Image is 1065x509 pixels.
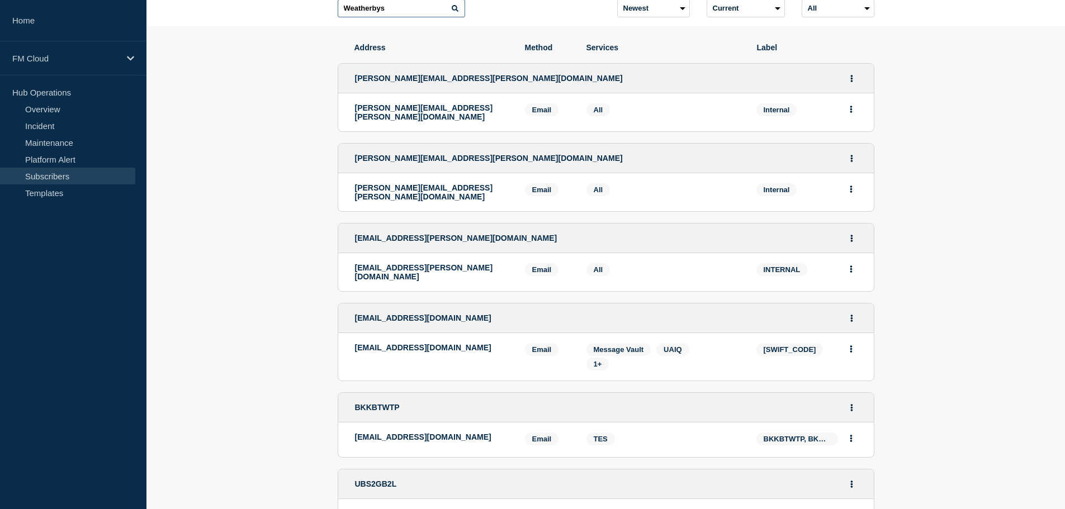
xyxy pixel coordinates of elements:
[844,180,858,198] button: Actions
[845,150,859,167] button: Actions
[594,185,603,194] span: All
[355,479,397,488] span: UBS2GB2L
[525,43,570,52] span: Method
[355,154,623,163] span: [PERSON_NAME][EMAIL_ADDRESS][PERSON_NAME][DOMAIN_NAME]
[12,54,120,63] p: FM Cloud
[525,263,559,276] span: Email
[845,475,859,493] button: Actions
[756,432,838,445] span: BKKBTWTP, BKKBMYKL
[355,74,623,83] span: [PERSON_NAME][EMAIL_ADDRESS][PERSON_NAME][DOMAIN_NAME]
[756,183,797,196] span: Internal
[756,263,808,276] span: INTERNAL
[594,345,644,354] span: Message Vault
[756,103,797,116] span: Internal
[757,43,858,52] span: Label
[586,43,740,52] span: Services
[844,340,858,358] button: Actions
[525,103,559,116] span: Email
[594,435,608,443] span: TES
[355,234,557,242] span: [EMAIL_ADDRESS][PERSON_NAME][DOMAIN_NAME]
[525,183,559,196] span: Email
[594,360,602,368] span: 1+
[845,70,859,87] button: Actions
[355,103,508,121] p: [PERSON_NAME][EMAIL_ADDRESS][PERSON_NAME][DOMAIN_NAME]
[845,310,859,327] button: Actions
[844,101,858,118] button: Actions
[355,313,491,322] span: [EMAIL_ADDRESS][DOMAIN_NAME]
[525,343,559,356] span: Email
[845,230,859,247] button: Actions
[355,183,508,201] p: [PERSON_NAME][EMAIL_ADDRESS][PERSON_NAME][DOMAIN_NAME]
[525,432,559,445] span: Email
[355,343,508,352] p: [EMAIL_ADDRESS][DOMAIN_NAME]
[594,265,603,274] span: All
[354,43,508,52] span: Address
[844,430,858,447] button: Actions
[355,263,508,281] p: [EMAIL_ADDRESS][PERSON_NAME][DOMAIN_NAME]
[845,399,859,416] button: Actions
[355,403,400,412] span: BKKBTWTP
[355,432,508,441] p: [EMAIL_ADDRESS][DOMAIN_NAME]
[844,260,858,278] button: Actions
[594,106,603,114] span: All
[756,343,823,356] span: [SWIFT_CODE]
[664,345,682,354] span: UAIQ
